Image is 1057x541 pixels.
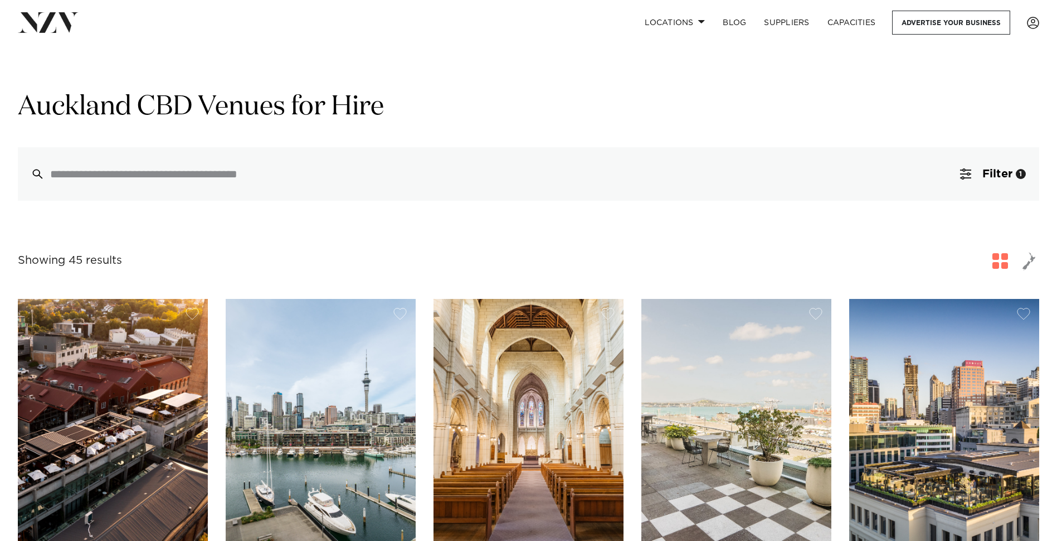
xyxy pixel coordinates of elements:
[18,90,1039,125] h1: Auckland CBD Venues for Hire
[714,11,755,35] a: BLOG
[892,11,1010,35] a: Advertise your business
[18,252,122,269] div: Showing 45 results
[947,147,1039,201] button: Filter1
[636,11,714,35] a: Locations
[18,12,79,32] img: nzv-logo.png
[982,168,1012,180] span: Filter
[1016,169,1026,179] div: 1
[819,11,885,35] a: Capacities
[755,11,818,35] a: SUPPLIERS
